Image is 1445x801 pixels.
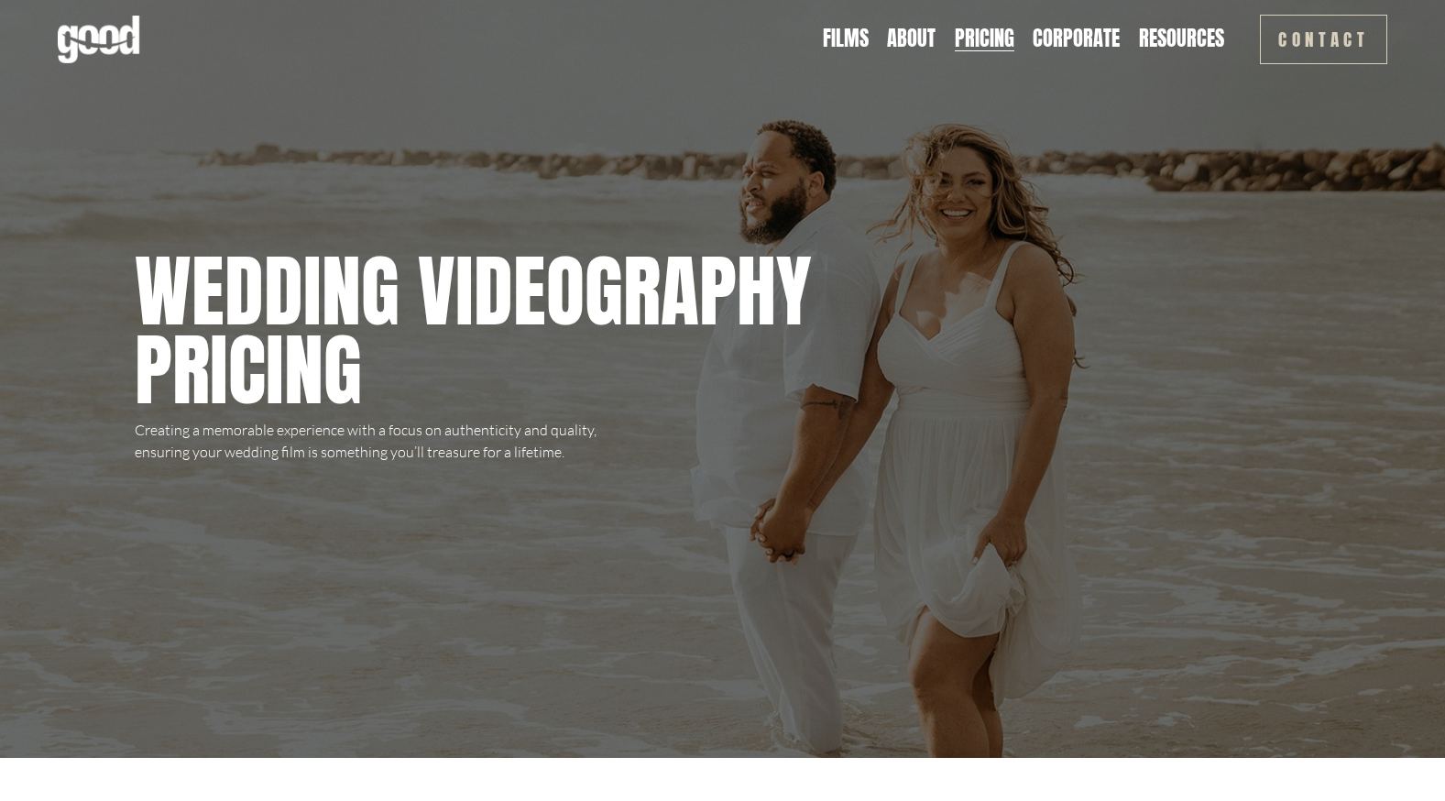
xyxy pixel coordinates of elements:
img: Good Feeling Films [58,16,139,63]
a: Corporate [1033,25,1120,53]
a: Contact [1260,15,1387,64]
h1: Wedding videography pricing [135,252,933,409]
a: folder dropdown [1139,25,1224,53]
p: Creating a memorable experience with a focus on authenticity and quality, ensuring your wedding f... [135,419,609,463]
a: Pricing [955,25,1014,53]
span: Resources [1139,27,1224,51]
a: Films [823,25,869,53]
a: About [887,25,936,53]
